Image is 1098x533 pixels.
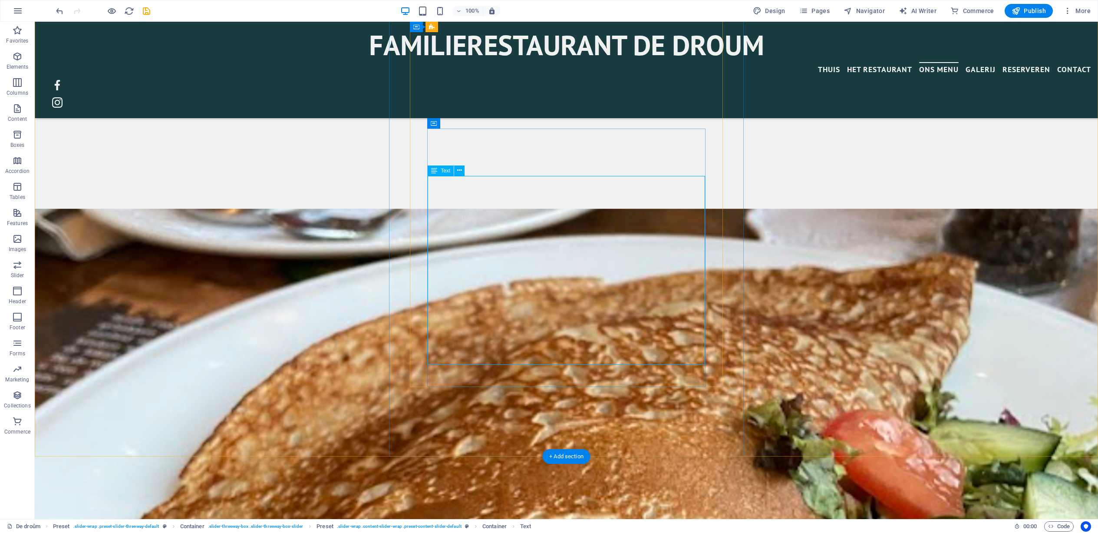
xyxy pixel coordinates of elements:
button: save [141,6,152,16]
button: undo [54,6,65,16]
button: AI Writer [895,4,940,18]
span: Click to select. Double-click to edit [180,521,204,532]
span: Code [1048,521,1070,532]
p: Marketing [5,376,29,383]
span: Commerce [950,7,994,15]
h6: Session time [1014,521,1037,532]
button: 100% [452,6,483,16]
p: Columns [7,89,28,96]
button: Publish [1005,4,1053,18]
button: Design [749,4,789,18]
span: 00 00 [1023,521,1037,532]
p: Features [7,220,28,227]
button: Pages [796,4,833,18]
p: Header [9,298,26,305]
span: Text [441,168,450,173]
p: Accordion [5,168,30,175]
i: On resize automatically adjust zoom level to fit chosen device. [488,7,496,15]
p: Elements [7,63,29,70]
p: Forms [10,350,25,357]
span: : [1029,523,1031,530]
button: reload [124,6,134,16]
span: Design [753,7,785,15]
span: AI Writer [899,7,936,15]
span: . slider-wrap .content-slider-wrap .preset-content-slider-default [337,521,462,532]
button: Navigator [840,4,888,18]
a: Click to cancel selection. Double-click to open Pages [7,521,40,532]
span: . slider-wrap .preset-slider-threeway-default [73,521,159,532]
span: Navigator [844,7,885,15]
div: + Add section [542,449,590,464]
span: Click to select. Double-click to edit [520,521,531,532]
i: Reload page [124,6,134,16]
p: Footer [10,324,25,331]
span: Pages [799,7,830,15]
p: Collections [4,402,30,409]
span: Publish [1012,7,1046,15]
button: Usercentrics [1081,521,1091,532]
h6: 100% [465,6,479,16]
span: More [1063,7,1091,15]
button: Click here to leave preview mode and continue editing [106,6,117,16]
i: Save (Ctrl+S) [142,6,152,16]
span: Click to select. Double-click to edit [482,521,507,532]
p: Images [9,246,26,253]
span: Click to select. Double-click to edit [317,521,333,532]
p: Slider [11,272,24,279]
i: This element is a customizable preset [163,524,167,529]
p: Boxes [10,142,25,149]
nav: breadcrumb [53,521,531,532]
button: Code [1044,521,1074,532]
button: Commerce [947,4,998,18]
button: More [1060,4,1094,18]
p: Tables [10,194,25,201]
span: Click to select. Double-click to edit [53,521,70,532]
span: . slider-threeway-box .slider-threeway-box-slider [208,521,303,532]
p: Commerce [4,428,30,435]
p: Content [8,116,27,122]
i: Undo: Change text (Ctrl+Z) [55,6,65,16]
i: This element is a customizable preset [465,524,469,529]
p: Favorites [6,37,28,44]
